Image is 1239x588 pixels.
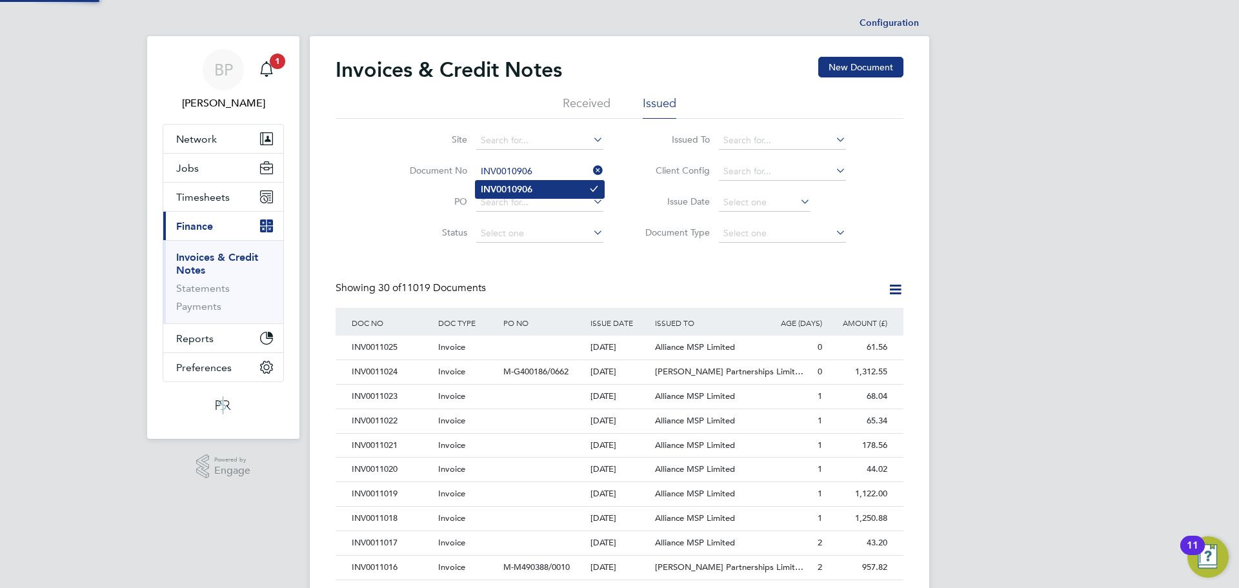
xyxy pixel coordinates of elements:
div: [DATE] [587,336,652,360]
span: M-M490388/0010 [503,562,570,573]
input: Select one [476,225,603,243]
span: Invoice [438,440,465,451]
div: ISSUE DATE [587,308,652,338]
button: Jobs [163,154,283,182]
span: [PERSON_NAME] Partnerships Limit… [655,366,803,377]
label: Document Type [636,227,710,238]
label: Client Config [636,165,710,176]
span: 2 [818,562,822,573]
input: Select one [719,194,811,212]
div: 1,250.88 [825,507,891,531]
div: DOC TYPE [435,308,500,338]
div: 44.02 [825,458,891,482]
span: Invoice [438,463,465,474]
span: Finance [176,220,213,232]
span: 11019 Documents [378,281,486,294]
input: Search for... [476,194,603,212]
button: Reports [163,324,283,352]
a: 1 [254,49,279,90]
span: Ben Perkin [163,96,284,111]
div: INV0011017 [348,531,435,555]
span: Invoice [438,488,465,499]
input: Search for... [719,163,846,181]
label: Status [393,227,467,238]
span: Engage [214,465,250,476]
span: Invoice [438,366,465,377]
span: 30 of [378,281,401,294]
div: 1,122.00 [825,482,891,506]
span: Invoice [438,390,465,401]
div: INV0011021 [348,434,435,458]
span: 1 [818,440,822,451]
div: 178.56 [825,434,891,458]
b: INV0010906 [481,184,532,195]
div: Finance [163,240,283,323]
li: Received [563,96,610,119]
button: Open Resource Center, 11 new notifications [1187,536,1229,578]
li: Issued [643,96,676,119]
span: 1 [270,54,285,69]
div: [DATE] [587,556,652,580]
span: 2 [818,537,822,548]
a: Statements [176,282,230,294]
span: 1 [818,390,822,401]
span: [PERSON_NAME] Partnerships Limit… [655,562,803,573]
span: Invoice [438,562,465,573]
div: INV0011016 [348,556,435,580]
button: Network [163,125,283,153]
label: Issue Date [636,196,710,207]
div: AMOUNT (£) [825,308,891,338]
span: Reports [176,332,214,345]
div: PO NO [500,308,587,338]
div: [DATE] [587,458,652,482]
div: INV0011025 [348,336,435,360]
div: 1,312.55 [825,360,891,384]
span: 1 [818,488,822,499]
div: INV0011024 [348,360,435,384]
label: Issued To [636,134,710,145]
div: 68.04 [825,385,891,409]
button: Finance [163,212,283,240]
span: 1 [818,512,822,523]
span: Invoice [438,415,465,426]
span: Alliance MSP Limited [655,463,735,474]
div: [DATE] [587,531,652,555]
span: BP [214,61,233,78]
div: INV0011022 [348,409,435,433]
div: [DATE] [587,482,652,506]
div: [DATE] [587,507,652,531]
div: Showing [336,281,489,295]
a: Go to home page [163,395,284,416]
span: M-G400186/0662 [503,366,569,377]
div: [DATE] [587,409,652,433]
div: INV0011019 [348,482,435,506]
button: Timesheets [163,183,283,211]
label: Document No [393,165,467,176]
span: Invoice [438,537,465,548]
span: Invoice [438,512,465,523]
span: Alliance MSP Limited [655,512,735,523]
span: Jobs [176,162,199,174]
a: Invoices & Credit Notes [176,251,258,276]
span: Alliance MSP Limited [655,341,735,352]
div: 11 [1187,545,1198,562]
span: Timesheets [176,191,230,203]
div: INV0011020 [348,458,435,482]
div: [DATE] [587,385,652,409]
div: DOC NO [348,308,435,338]
input: Search for... [719,132,846,150]
input: Search for... [476,163,603,181]
input: Select one [719,225,846,243]
img: psrsolutions-logo-retina.png [212,395,235,416]
li: Configuration [860,10,919,36]
div: 61.56 [825,336,891,360]
span: Powered by [214,454,250,465]
label: Site [393,134,467,145]
button: New Document [818,57,903,77]
a: Payments [176,300,221,312]
div: 957.82 [825,556,891,580]
div: [DATE] [587,360,652,384]
span: Alliance MSP Limited [655,415,735,426]
div: ISSUED TO [652,308,760,338]
span: Alliance MSP Limited [655,440,735,451]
